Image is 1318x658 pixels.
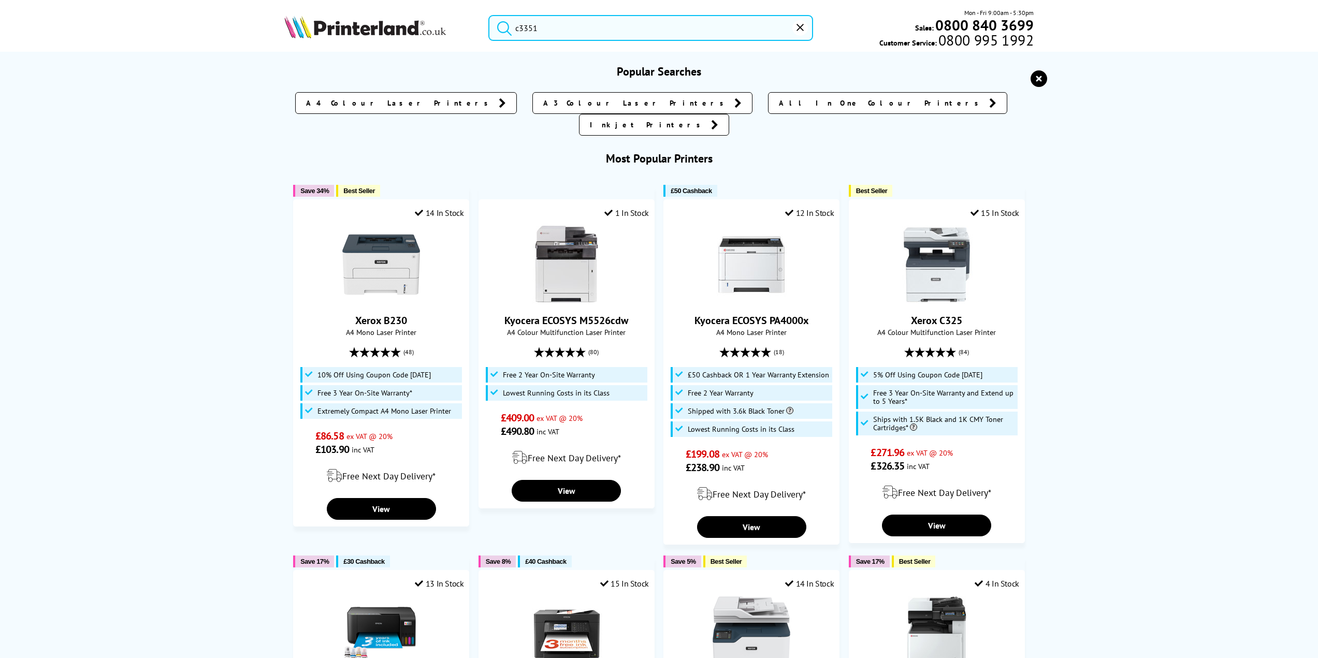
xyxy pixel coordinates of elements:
div: modal_delivery [299,461,464,490]
span: (18) [774,342,784,362]
div: 1 In Stock [604,208,649,218]
button: £40 Cashback [518,555,571,567]
span: Sales: [915,23,934,33]
span: Inkjet Printers [590,120,706,130]
div: 14 In Stock [785,578,834,589]
button: Save 17% [293,555,334,567]
span: ex VAT @ 20% [537,413,583,423]
span: £490.80 [501,425,534,438]
button: Best Seller [336,185,380,197]
span: inc VAT [907,461,930,471]
span: inc VAT [722,463,745,473]
span: Save 8% [486,558,511,565]
span: A4 Colour Multifunction Laser Printer [854,327,1019,337]
div: 4 In Stock [975,578,1019,589]
span: A4 Colour Laser Printers [306,98,494,108]
a: A3 Colour Laser Printers [532,92,752,114]
span: Mon - Fri 9:00am - 5:30pm [964,8,1034,18]
a: 0800 840 3699 [934,20,1034,30]
img: Printerland Logo [284,16,446,38]
span: (80) [588,342,599,362]
span: Lowest Running Costs in its Class [688,425,794,433]
input: Search product or b [488,15,814,41]
div: modal_delivery [669,479,834,508]
a: Kyocera ECOSYS M5526cdw [528,295,605,305]
span: A3 Colour Laser Printers [543,98,729,108]
b: 0800 840 3699 [935,16,1034,35]
span: Free 3 Year On-Site Warranty* [317,389,412,397]
button: Save 5% [663,555,701,567]
span: £409.00 [501,411,534,425]
a: Xerox B230 [355,314,407,327]
span: Free 3 Year On-Site Warranty and Extend up to 5 Years* [873,389,1015,405]
div: 15 In Stock [971,208,1019,218]
span: Best Seller [899,558,931,565]
span: inc VAT [352,445,374,455]
a: A4 Colour Laser Printers [295,92,517,114]
button: £30 Cashback [336,555,389,567]
span: £40 Cashback [525,558,566,565]
div: modal_delivery [854,478,1019,507]
a: All In One Colour Printers [768,92,1007,114]
a: Xerox B230 [342,295,420,305]
a: Kyocera ECOSYS M5526cdw [504,314,628,327]
h3: Most Popular Printers [284,151,1034,166]
span: £86.58 [315,429,344,443]
span: (84) [959,342,969,362]
a: View [327,498,436,520]
span: ex VAT @ 20% [722,449,768,459]
span: Free 2 Year On-Site Warranty [503,371,595,379]
button: Best Seller [849,185,893,197]
span: ex VAT @ 20% [346,431,393,441]
span: All In One Colour Printers [779,98,984,108]
span: (48) [403,342,414,362]
span: £271.96 [871,446,904,459]
button: Save 8% [479,555,516,567]
a: View [697,516,806,538]
span: £199.08 [686,447,719,461]
span: Save 17% [856,558,885,565]
a: View [512,480,621,502]
div: 15 In Stock [600,578,649,589]
span: Save 5% [671,558,696,565]
img: Xerox B230 [342,226,420,303]
button: Save 17% [849,555,890,567]
span: £238.90 [686,461,719,474]
img: Kyocera ECOSYS PA4000x [713,226,790,303]
span: 5% Off Using Coupon Code [DATE] [873,371,982,379]
span: Save 17% [300,558,329,565]
span: £326.35 [871,459,904,473]
button: £50 Cashback [663,185,717,197]
a: View [882,515,991,536]
span: inc VAT [537,427,559,436]
span: A4 Mono Laser Printer [669,327,834,337]
button: Save 34% [293,185,334,197]
img: Xerox C325 [898,226,976,303]
span: Free 2 Year Warranty [688,389,754,397]
a: Kyocera ECOSYS PA4000x [694,314,809,327]
span: £103.90 [315,443,349,456]
span: £30 Cashback [343,558,384,565]
div: 12 In Stock [785,208,834,218]
span: £50 Cashback [671,187,712,195]
span: £50 Cashback OR 1 Year Warranty Extension [688,371,829,379]
span: Save 34% [300,187,329,195]
a: Xerox C325 [911,314,962,327]
span: Best Seller [343,187,375,195]
a: Printerland Logo [284,16,475,40]
span: Customer Service: [879,35,1034,48]
a: Inkjet Printers [579,114,729,136]
span: 0800 995 1992 [937,35,1034,45]
span: Best Seller [856,187,888,195]
img: Kyocera ECOSYS M5526cdw [528,226,605,303]
span: Ships with 1.5K Black and 1K CMY Toner Cartridges* [873,415,1015,432]
span: 10% Off Using Coupon Code [DATE] [317,371,431,379]
span: A4 Mono Laser Printer [299,327,464,337]
span: Best Seller [711,558,742,565]
span: Lowest Running Costs in its Class [503,389,610,397]
div: 13 In Stock [415,578,464,589]
a: Xerox C325 [898,295,976,305]
div: modal_delivery [484,443,649,472]
a: Kyocera ECOSYS PA4000x [713,295,790,305]
button: Best Seller [892,555,936,567]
